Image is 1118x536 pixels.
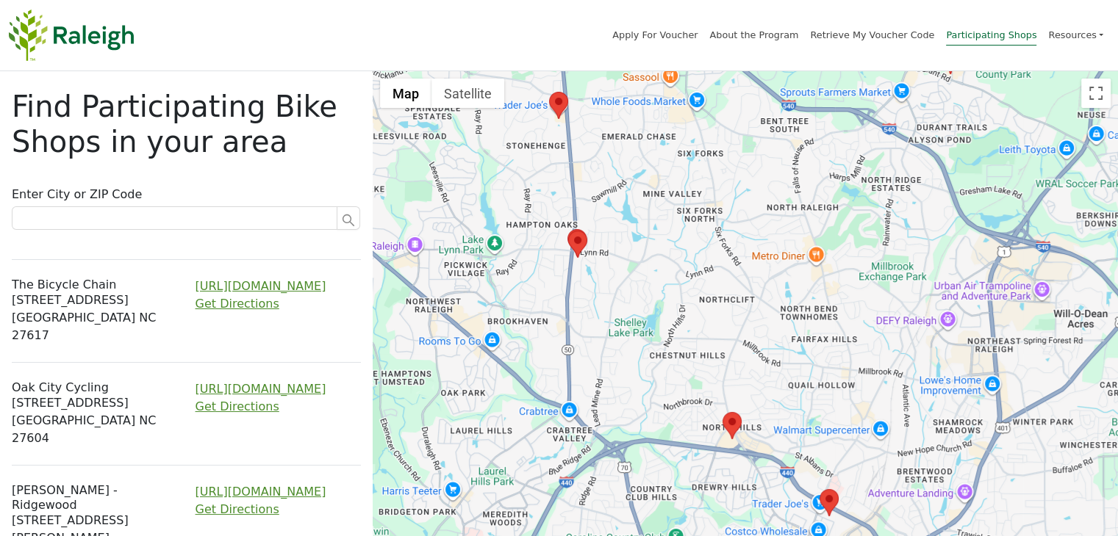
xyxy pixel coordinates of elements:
a: Retrieve My Voucher Code [810,29,934,40]
img: Program logo [9,10,134,61]
a: About the Program [709,29,798,40]
a: [URL][DOMAIN_NAME] [196,279,326,293]
a: Resources [1048,22,1103,48]
a: [URL][DOMAIN_NAME] [196,485,326,499]
h1: Find Participating Bike Shops in your area [12,89,361,159]
a: Apply For Voucher [612,29,698,40]
button: Toggle fullscreen view [1081,79,1111,108]
p: Enter City or ZIP Code [12,186,361,203]
a: [URL][DOMAIN_NAME] [196,382,326,396]
a: Get Directions [196,399,279,413]
h6: The Bicycle Chain [12,278,178,291]
span: search [342,214,355,227]
a: Get Directions [196,297,279,311]
h6: [PERSON_NAME] - Ridgewood [12,483,178,511]
button: Show satellite imagery [431,79,504,108]
a: Get Directions [196,502,279,516]
button: Show street map [380,79,431,108]
p: [STREET_ADDRESS] [GEOGRAPHIC_DATA] NC 27617 [12,291,178,344]
button: search [337,206,360,230]
h6: Oak City Cycling [12,380,178,394]
a: Participating Shops [946,29,1036,46]
p: [STREET_ADDRESS] [GEOGRAPHIC_DATA] NC 27604 [12,394,178,447]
